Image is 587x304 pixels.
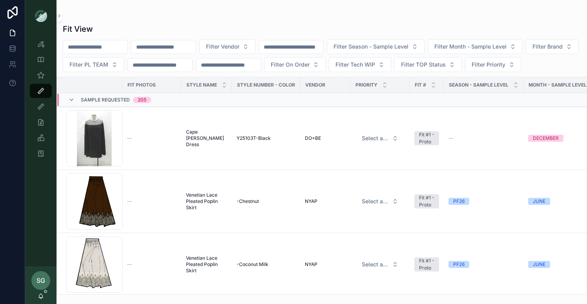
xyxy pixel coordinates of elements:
span: SG [36,276,45,285]
button: Select Button [465,57,521,72]
span: PRIORITY [355,82,377,88]
span: Sample Requested [81,97,130,103]
span: DO+BE [305,135,321,141]
div: JUNE [533,198,545,205]
span: Filter Priority [472,61,505,69]
span: -- [127,198,132,204]
span: Fit # [415,82,426,88]
button: Select Button [63,57,124,72]
span: Filter Vendor [206,43,239,51]
h1: Fit View [63,24,93,34]
span: -Chestnut [237,198,259,204]
span: -- [127,261,132,268]
a: Y25103T-Black [237,135,295,141]
span: NYAP [305,261,317,268]
a: -- [127,261,177,268]
button: Select Button [329,57,391,72]
span: Y25103T-Black [237,135,271,141]
a: DO+BE [305,135,346,141]
span: MONTH - SAMPLE LEVEL [529,82,587,88]
a: Select Button [355,131,405,146]
span: Filter Brand [532,43,563,51]
button: Select Button [199,39,255,54]
div: Fit #1 - Proto [419,194,434,208]
div: scrollable content [25,31,57,171]
span: Filter Month - Sample Level [434,43,507,51]
a: Select Button [355,194,405,209]
a: Venetian Lace Pleated Poplin Skirt [186,192,227,211]
a: PF26 [448,198,519,205]
a: Fit #1 - Proto [414,194,439,208]
button: Select Button [355,257,405,271]
button: Select Button [355,194,405,208]
span: -Coconut Milk [237,261,268,268]
button: Select Button [355,131,405,145]
button: Select Button [394,57,462,72]
a: -- [127,135,177,141]
a: Fit #1 - Proto [414,257,439,271]
span: Style Number - Color [237,82,295,88]
img: App logo [35,9,47,22]
span: -- [127,135,132,141]
div: PF26 [453,198,465,205]
a: NYAP [305,198,346,204]
a: Fit #1 - Proto [414,131,439,145]
span: Filter On Order [271,61,310,69]
span: Filter Tech WIP [335,61,375,69]
a: -Chestnut [237,198,295,204]
span: STYLE NAME [186,82,217,88]
span: NYAP [305,198,317,204]
span: Select a HP FIT LEVEL [362,261,389,268]
a: -- [127,198,177,204]
span: Filter TOP Status [401,61,446,69]
div: PF26 [453,261,465,268]
span: Season - Sample Level [449,82,509,88]
div: Fit #1 - Proto [419,257,434,271]
span: Vendor [305,82,325,88]
span: Select a HP FIT LEVEL [362,197,389,205]
div: DECEMBER [533,135,559,142]
span: -- [448,135,453,141]
span: Select a HP FIT LEVEL [362,134,389,142]
div: Fit #1 - Proto [419,131,434,145]
button: Select Button [526,39,579,54]
div: 205 [138,97,146,103]
a: NYAP [305,261,346,268]
a: -Coconut Milk [237,261,295,268]
a: Select Button [355,257,405,272]
span: Filter PL TEAM [69,61,108,69]
button: Select Button [264,57,326,72]
button: Select Button [428,39,523,54]
a: Cape [PERSON_NAME] Dress [186,129,227,148]
a: -- [448,135,519,141]
a: PF26 [448,261,519,268]
span: Filter Season - Sample Level [334,43,408,51]
a: Venetian Lace Pleated Poplin Skirt [186,255,227,274]
span: Fit Photos [128,82,156,88]
button: Select Button [327,39,425,54]
div: JUNE [533,261,545,268]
